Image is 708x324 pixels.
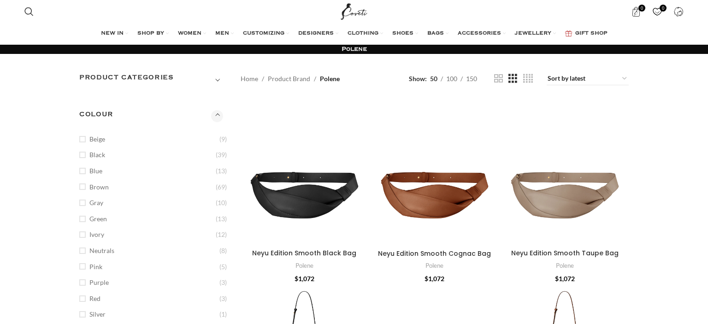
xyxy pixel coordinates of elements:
a: 0 [627,2,646,21]
a: JEWELLERY [515,24,556,43]
span: BAGS [427,30,444,37]
img: GiftBag [565,30,572,36]
span: GIFT SHOP [575,30,608,37]
span: SHOP BY [137,30,164,37]
div: Main navigation [20,24,688,43]
span: $ [555,275,559,283]
span: NEW IN [101,30,124,37]
a: SHOP BY [137,24,169,43]
span: WOMEN [178,30,201,37]
a: Neyu Edition Smooth Black Bag [252,248,356,258]
a: Neyu Edition Smooth Taupe Bag [511,248,619,258]
a: SHOES [392,24,418,43]
a: GIFT SHOP [565,24,608,43]
a: Site logo [339,7,370,15]
span: ACCESSORIES [458,30,501,37]
span: $ [425,275,428,283]
a: ACCESSORIES [458,24,506,43]
a: Neyu Edition Smooth Cognac Bag [378,249,491,258]
a: WOMEN [178,24,206,43]
a: Neyu Edition Smooth Cognac Bag [371,99,499,245]
span: $ [295,275,298,283]
a: Search [20,2,38,21]
a: Neyu Edition Smooth Black Bag [241,99,368,245]
a: Polene [556,261,574,270]
a: BAGS [427,24,448,43]
a: Neyu Edition Smooth Taupe Bag [501,99,629,245]
span: DESIGNERS [298,30,334,37]
h3: Product categories [79,72,227,88]
a: 0 [648,2,667,21]
span: CLOTHING [348,30,378,37]
a: NEW IN [101,24,128,43]
bdi: 1,072 [295,275,314,283]
a: Polene [295,261,313,270]
a: DESIGNERS [298,24,338,43]
bdi: 1,072 [555,275,575,283]
bdi: 1,072 [425,275,444,283]
span: JEWELLERY [515,30,551,37]
span: 0 [660,5,667,12]
span: CUSTOMIZING [243,30,284,37]
h3: COLOUR [79,109,227,125]
a: CUSTOMIZING [243,24,289,43]
a: CLOTHING [348,24,383,43]
a: MEN [215,24,234,43]
span: 0 [638,5,645,12]
span: SHOES [392,30,413,37]
a: Polene [425,261,443,270]
span: MEN [215,30,229,37]
div: My Wishlist [648,2,667,21]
